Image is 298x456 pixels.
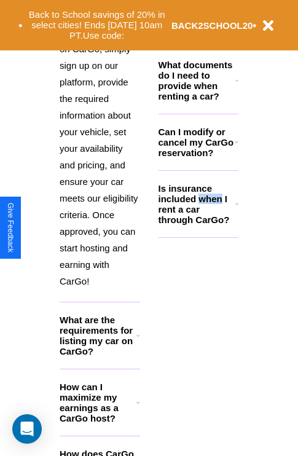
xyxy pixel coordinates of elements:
[60,315,136,356] h3: What are the requirements for listing my car on CarGo?
[171,20,253,31] b: BACK2SCHOOL20
[6,203,15,253] div: Give Feedback
[159,60,236,101] h3: What documents do I need to provide when renting a car?
[23,6,171,44] button: Back to School savings of 20% in select cities! Ends [DATE] 10am PT.Use code:
[159,183,235,225] h3: Is insurance included when I rent a car through CarGo?
[60,382,136,423] h3: How can I maximize my earnings as a CarGo host?
[159,127,235,158] h3: Can I modify or cancel my CarGo reservation?
[12,414,42,444] div: Open Intercom Messenger
[60,24,140,289] p: To become a host on CarGo, simply sign up on our platform, provide the required information about...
